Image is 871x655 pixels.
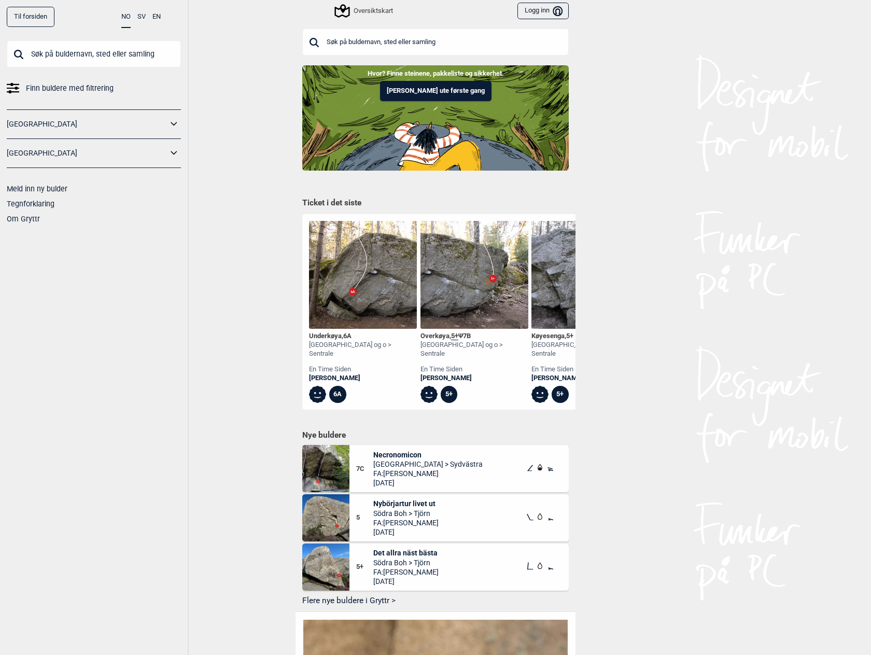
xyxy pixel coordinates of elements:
[309,365,417,374] div: en time siden
[356,563,373,572] span: 5+
[420,374,528,383] a: [PERSON_NAME]
[302,198,569,209] h1: Ticket i det siste
[373,450,483,459] span: Necronomicon
[356,513,373,522] span: 5
[531,365,639,374] div: en time siden
[336,5,393,17] div: Oversiktskart
[420,365,528,374] div: en time siden
[531,221,639,329] img: Koyesenga 200417
[329,386,346,403] div: 6A
[7,40,181,67] input: Søk på buldernavn, sted eller samling
[373,518,439,527] span: FA: [PERSON_NAME]
[309,341,417,358] div: [GEOGRAPHIC_DATA] og o > Sentrale
[309,374,417,383] a: [PERSON_NAME]
[373,527,439,537] span: [DATE]
[152,7,161,27] button: EN
[7,200,54,208] a: Tegnforklaring
[451,332,458,340] span: 5+
[373,577,439,586] span: [DATE]
[373,469,483,478] span: FA: [PERSON_NAME]
[137,7,146,27] button: SV
[420,341,528,358] div: [GEOGRAPHIC_DATA] og o > Sentrale
[7,185,67,193] a: Meld inn ny bulder
[531,341,639,358] div: [GEOGRAPHIC_DATA] og o > Sentrale
[373,459,483,469] span: [GEOGRAPHIC_DATA] > Sydvästra
[121,7,131,28] button: NO
[531,332,639,341] div: Køyesenga ,
[302,430,569,440] h1: Nye buldere
[302,445,569,492] div: Necronomicon7CNecronomicon[GEOGRAPHIC_DATA] > SydvästraFA:[PERSON_NAME][DATE]
[552,386,569,403] div: 5+
[420,221,528,329] img: Overkoya 200416
[302,543,569,591] div: Det allra nast basta5+Det allra näst bästaSödra Boh > TjörnFA:[PERSON_NAME][DATE]
[309,332,417,341] div: Underkøya ,
[517,3,569,20] button: Logg inn
[373,499,439,508] span: Nybörjartur livet ut
[26,81,114,96] span: Finn buldere med filtrering
[373,478,483,487] span: [DATE]
[302,494,569,541] div: Nyborjartur livet ut5Nybörjartur livet utSödra Boh > TjörnFA:[PERSON_NAME][DATE]
[356,465,373,473] span: 7C
[380,81,491,101] button: [PERSON_NAME] ute første gang
[441,386,458,403] div: 5+
[343,332,352,340] span: 6A
[302,543,349,591] img: Det allra nast basta
[7,117,167,132] a: [GEOGRAPHIC_DATA]
[302,65,569,170] img: Indoor to outdoor
[531,374,639,383] a: [PERSON_NAME]
[7,146,167,161] a: [GEOGRAPHIC_DATA]
[302,445,349,492] img: Necronomicon
[302,29,569,55] input: Søk på buldernavn, sted eller samling
[309,221,417,329] img: Underkoya 201102
[463,332,471,340] span: 7B
[566,332,573,340] span: 5+
[420,332,528,341] div: Overkøya , Ψ
[7,215,40,223] a: Om Gryttr
[302,593,569,609] button: Flere nye buldere i Gryttr >
[7,81,181,96] a: Finn buldere med filtrering
[373,558,439,567] span: Södra Boh > Tjörn
[7,7,54,27] a: Til forsiden
[302,494,349,541] img: Nyborjartur livet ut
[373,567,439,577] span: FA: [PERSON_NAME]
[373,509,439,518] span: Södra Boh > Tjörn
[373,548,439,558] span: Det allra näst bästa
[8,68,863,79] p: Hvor? Finne steinene, pakkeliste og sikkerhet.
